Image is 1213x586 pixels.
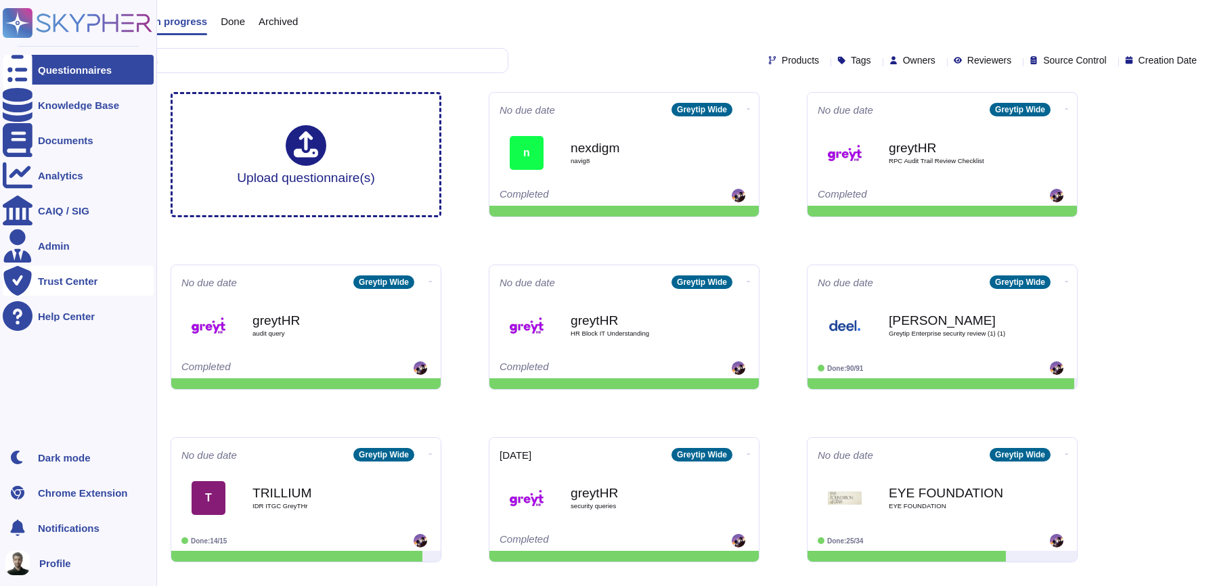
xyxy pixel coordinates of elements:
div: Greytip Wide [990,448,1051,461]
span: audit query [252,330,388,337]
span: No due date [181,277,237,288]
div: Completed [181,361,347,375]
a: Questionnaires [3,55,154,85]
div: Greytip Wide [671,448,732,461]
span: Done: 90/91 [827,365,863,372]
div: Knowledge Base [38,100,119,110]
span: Profile [39,558,71,568]
span: Done: 25/34 [827,537,863,545]
div: Documents [38,135,93,145]
input: Search by keywords [53,49,508,72]
img: user [414,361,427,375]
span: No due date [181,450,237,460]
img: user [732,189,745,202]
img: user [732,534,745,547]
div: Chrome Extension [38,488,128,498]
div: T [192,481,225,515]
button: user [3,548,39,578]
a: Analytics [3,160,154,190]
span: No due date [818,277,873,288]
a: Admin [3,231,154,261]
span: Archived [259,16,298,26]
span: Notifications [38,523,100,533]
span: No due date [500,105,555,115]
span: Done: 14/15 [191,537,227,545]
div: Questionnaires [38,65,112,75]
span: IDR ITGC GreyTHr [252,503,388,510]
b: TRILLIUM [252,487,388,499]
div: Analytics [38,171,83,181]
div: Completed [500,361,665,375]
b: nexdigm [571,141,706,154]
a: Knowledge Base [3,90,154,120]
img: user [1050,361,1063,375]
b: greytHR [889,141,1024,154]
a: Documents [3,125,154,155]
img: Logo [510,309,544,342]
img: Logo [828,309,862,342]
img: Logo [828,481,862,515]
img: Logo [192,309,225,342]
div: Greytip Wide [671,103,732,116]
b: greytHR [252,314,388,327]
div: Admin [38,241,70,251]
span: Greytip Enterprise security review (1) (1) [889,330,1024,337]
div: Greytip Wide [990,275,1051,289]
div: Trust Center [38,276,97,286]
span: No due date [500,277,555,288]
span: No due date [818,105,873,115]
span: Creation Date [1139,55,1197,65]
div: Completed [500,189,665,202]
div: Dark mode [38,453,91,463]
b: [PERSON_NAME] [889,314,1024,327]
span: Owners [903,55,935,65]
span: HR Block IT Understanding [571,330,706,337]
b: greytHR [571,314,706,327]
span: EYE FOUNDATION [889,503,1024,510]
span: In progress [152,16,207,26]
img: user [5,551,30,575]
img: Logo [828,136,862,170]
a: CAIQ / SIG [3,196,154,225]
span: Tags [851,55,871,65]
span: Source Control [1043,55,1106,65]
div: Completed [500,534,665,547]
div: Help Center [38,311,95,321]
b: greytHR [571,487,706,499]
div: Greytip Wide [353,275,414,289]
img: Logo [510,481,544,515]
span: Done [221,16,245,26]
a: Help Center [3,301,154,331]
img: user [414,534,427,547]
span: No due date [818,450,873,460]
div: Greytip Wide [671,275,732,289]
a: Trust Center [3,266,154,296]
img: user [1050,534,1063,547]
div: Greytip Wide [353,448,414,461]
img: user [732,361,745,375]
img: user [1050,189,1063,202]
span: [DATE] [500,450,531,460]
div: Upload questionnaire(s) [237,125,375,184]
b: EYE FOUNDATION [889,487,1024,499]
span: security queries [571,503,706,510]
span: RPC Audit Trail Review Checklist [889,158,1024,164]
span: Reviewers [967,55,1011,65]
span: Products [782,55,819,65]
div: n [510,136,544,170]
div: Completed [818,189,984,202]
a: Chrome Extension [3,478,154,508]
div: CAIQ / SIG [38,206,89,216]
span: navig8 [571,158,706,164]
div: Greytip Wide [990,103,1051,116]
